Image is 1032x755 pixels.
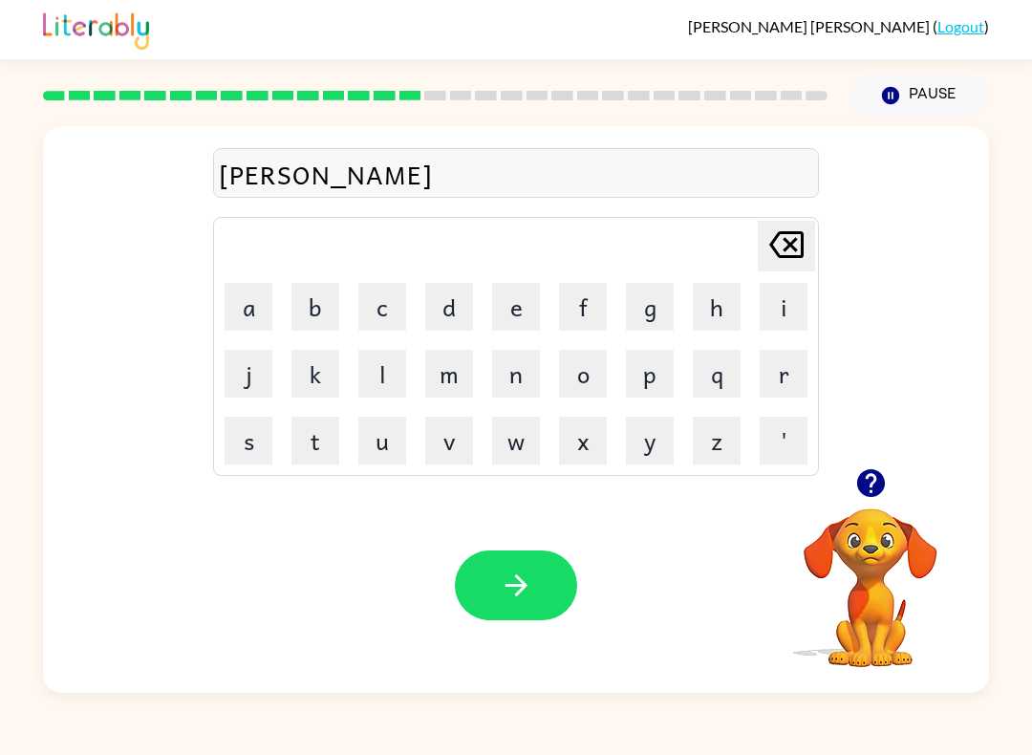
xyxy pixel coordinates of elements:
button: ' [760,417,807,464]
button: f [559,283,607,331]
button: p [626,350,674,398]
a: Logout [937,17,984,35]
img: Literably [43,8,149,50]
video: Your browser must support playing .mp4 files to use Literably. Please try using another browser. [775,479,966,670]
button: e [492,283,540,331]
button: t [291,417,339,464]
button: l [358,350,406,398]
button: k [291,350,339,398]
button: o [559,350,607,398]
span: [PERSON_NAME] [PERSON_NAME] [688,17,933,35]
button: n [492,350,540,398]
button: j [225,350,272,398]
button: w [492,417,540,464]
button: u [358,417,406,464]
button: Pause [850,74,989,118]
button: h [693,283,741,331]
button: r [760,350,807,398]
button: d [425,283,473,331]
button: z [693,417,741,464]
button: a [225,283,272,331]
div: ( ) [688,17,989,35]
button: y [626,417,674,464]
button: g [626,283,674,331]
div: [PERSON_NAME] [219,154,813,194]
button: c [358,283,406,331]
button: x [559,417,607,464]
button: m [425,350,473,398]
button: b [291,283,339,331]
button: s [225,417,272,464]
button: v [425,417,473,464]
button: i [760,283,807,331]
button: q [693,350,741,398]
